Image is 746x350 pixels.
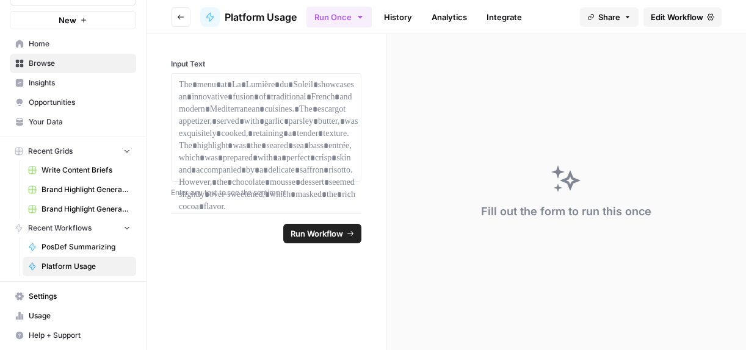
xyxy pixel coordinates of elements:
[59,14,76,26] span: New
[23,257,136,276] a: Platform Usage
[10,142,136,160] button: Recent Grids
[10,306,136,326] a: Usage
[42,261,131,272] span: Platform Usage
[598,11,620,23] span: Share
[10,219,136,237] button: Recent Workflows
[28,146,73,157] span: Recent Grids
[10,73,136,93] a: Insights
[29,38,131,49] span: Home
[377,7,419,27] a: History
[29,58,131,69] span: Browse
[29,97,131,108] span: Opportunities
[479,7,529,27] a: Integrate
[42,184,131,195] span: Brand Highlight Generator Grid
[23,199,136,219] a: Brand Highlight Generator Grid (3)
[42,165,131,176] span: Write Content Briefs
[200,7,297,27] a: Platform Usage
[424,7,474,27] a: Analytics
[306,7,372,27] button: Run Once
[29,310,131,321] span: Usage
[23,160,136,180] a: Write Content Briefs
[291,227,343,240] span: Run Workflow
[481,203,651,220] div: Fill out the form to run this once
[10,11,136,29] button: New
[10,54,136,73] a: Browse
[10,287,136,306] a: Settings
[29,291,131,302] span: Settings
[42,241,131,252] span: PosDef Summarizing
[29,116,131,127] span: Your Data
[23,237,136,257] a: PosDef Summarizing
[171,187,361,199] p: Enter any text to see the sentiment
[10,34,136,54] a: Home
[42,204,131,215] span: Brand Highlight Generator Grid (3)
[29,77,131,88] span: Insights
[651,11,703,23] span: Edit Workflow
[643,7,722,27] a: Edit Workflow
[29,330,131,341] span: Help + Support
[28,223,92,234] span: Recent Workflows
[580,7,639,27] button: Share
[283,224,361,243] button: Run Workflow
[171,59,361,70] label: Input Text
[10,93,136,112] a: Opportunities
[10,112,136,132] a: Your Data
[10,326,136,345] button: Help + Support
[225,10,297,24] span: Platform Usage
[23,180,136,199] a: Brand Highlight Generator Grid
